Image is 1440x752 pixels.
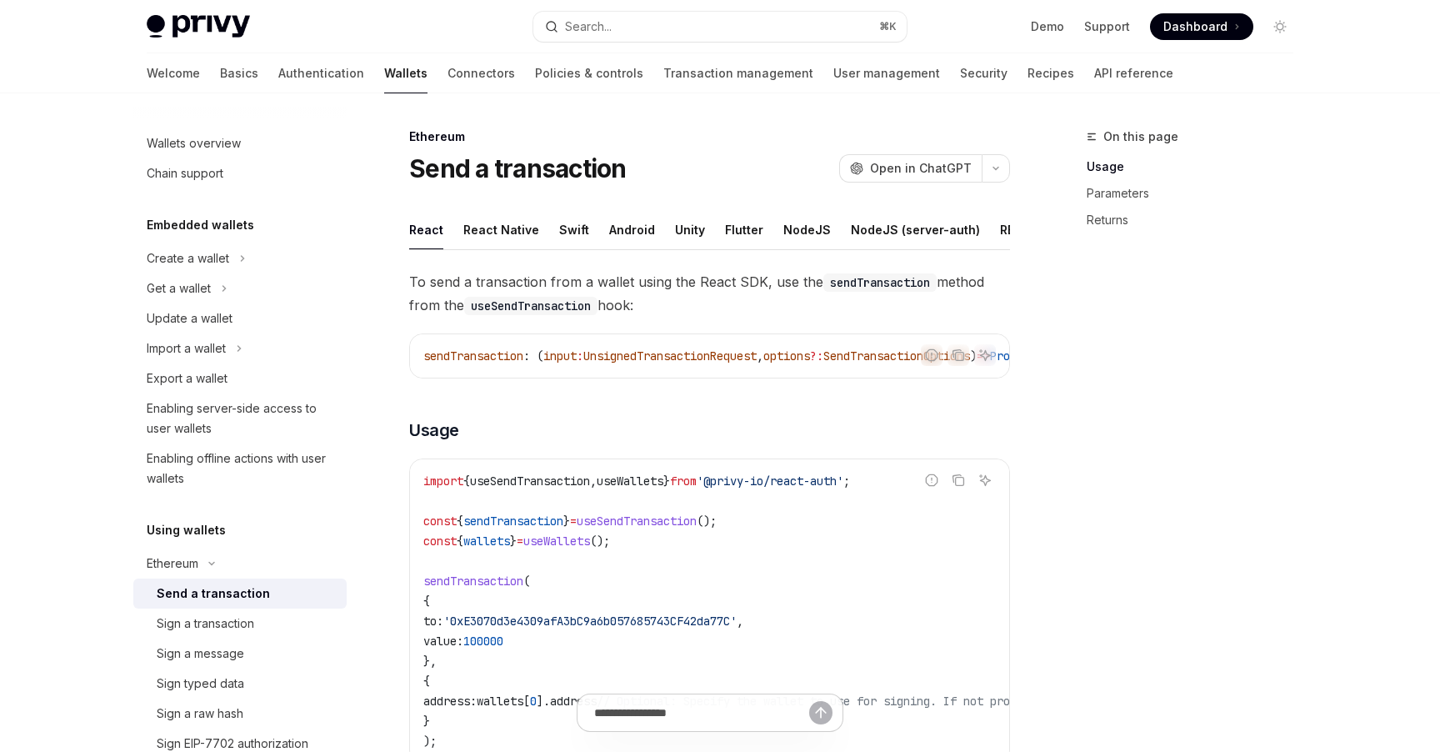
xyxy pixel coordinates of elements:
[147,368,227,389] div: Export a wallet
[147,449,337,489] div: Enabling offline actions with user wallets
[147,15,250,38] img: light logo
[510,534,517,549] span: }
[463,474,470,489] span: {
[147,215,254,235] h5: Embedded wallets
[663,53,813,93] a: Transaction management
[423,614,443,629] span: to:
[577,348,583,363] span: :
[960,53,1007,93] a: Security
[597,474,663,489] span: useWallets
[464,297,597,315] code: useSendTransaction
[523,534,590,549] span: useWallets
[757,348,763,363] span: ,
[133,639,347,669] a: Sign a message
[423,654,437,669] span: },
[423,348,523,363] span: sendTransaction
[974,344,996,366] button: Ask AI
[609,210,655,249] div: Android
[737,614,743,629] span: ,
[157,614,254,634] div: Sign a transaction
[535,53,643,93] a: Policies & controls
[810,348,823,363] span: ?:
[133,273,347,303] button: Toggle Get a wallet section
[809,701,832,724] button: Send message
[570,514,577,529] span: =
[697,514,717,529] span: ();
[851,210,980,249] div: NodeJS (server-auth)
[133,444,347,494] a: Enabling offline actions with user wallets
[147,554,198,574] div: Ethereum
[1000,210,1052,249] div: REST API
[663,474,670,489] span: }
[409,128,1010,145] div: Ethereum
[133,243,347,273] button: Toggle Create a wallet section
[843,474,850,489] span: ;
[157,644,244,664] div: Sign a message
[947,469,969,491] button: Copy the contents from the code block
[1087,180,1307,207] a: Parameters
[157,584,270,604] div: Send a transaction
[1087,207,1307,233] a: Returns
[133,363,347,394] a: Export a wallet
[457,534,463,549] span: {
[565,17,612,37] div: Search...
[133,333,347,363] button: Toggle Import a wallet section
[1103,127,1178,147] span: On this page
[870,160,972,177] span: Open in ChatGPT
[783,210,831,249] div: NodeJS
[147,278,211,298] div: Get a wallet
[543,348,577,363] span: input
[839,154,982,183] button: Open in ChatGPT
[725,210,763,249] div: Flutter
[563,514,570,529] span: }
[670,474,697,489] span: from
[278,53,364,93] a: Authentication
[577,514,697,529] span: useSendTransaction
[463,634,503,649] span: 100000
[423,474,463,489] span: import
[133,579,347,609] a: Send a transaction
[523,574,530,589] span: (
[970,348,977,363] span: )
[590,474,597,489] span: ,
[463,514,563,529] span: sendTransaction
[1094,53,1173,93] a: API reference
[133,158,347,188] a: Chain support
[423,594,430,609] span: {
[447,53,515,93] a: Connectors
[409,419,459,442] span: Usage
[409,270,1010,317] span: To send a transaction from a wallet using the React SDK, use the method from the hook:
[823,273,937,292] code: sendTransaction
[443,614,737,629] span: '0xE3070d3e4309afA3bC9a6b057685743CF42da77C'
[133,128,347,158] a: Wallets overview
[583,348,757,363] span: UnsignedTransactionRequest
[423,674,430,689] span: {
[147,520,226,540] h5: Using wallets
[133,669,347,699] a: Sign typed data
[463,210,539,249] div: React Native
[384,53,427,93] a: Wallets
[879,20,897,33] span: ⌘ K
[220,53,258,93] a: Basics
[533,12,907,42] button: Open search
[921,469,942,491] button: Report incorrect code
[147,163,223,183] div: Chain support
[1027,53,1074,93] a: Recipes
[974,469,996,491] button: Ask AI
[517,534,523,549] span: =
[147,133,241,153] div: Wallets overview
[423,574,523,589] span: sendTransaction
[133,303,347,333] a: Update a wallet
[147,248,229,268] div: Create a wallet
[1163,18,1227,35] span: Dashboard
[157,674,244,694] div: Sign typed data
[763,348,810,363] span: options
[133,394,347,444] a: Enabling server-side access to user wallets
[157,704,243,724] div: Sign a raw hash
[133,699,347,729] a: Sign a raw hash
[463,534,510,549] span: wallets
[594,694,809,731] input: Ask a question...
[823,348,970,363] span: SendTransactionOptions
[675,210,705,249] div: Unity
[133,549,347,579] button: Toggle Ethereum section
